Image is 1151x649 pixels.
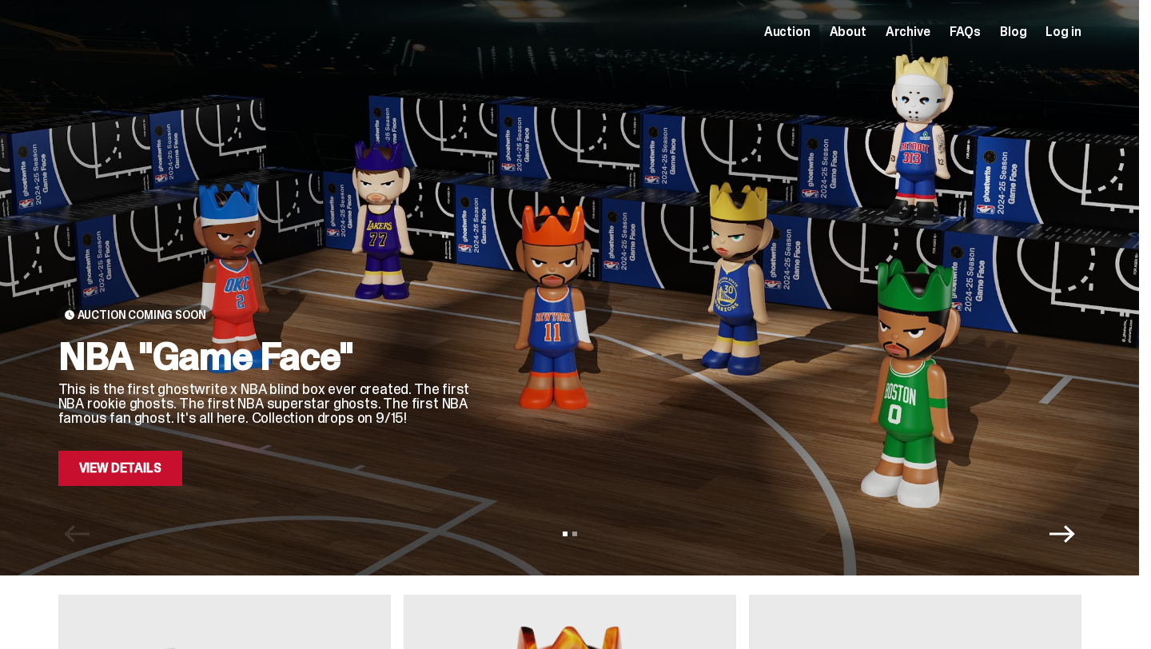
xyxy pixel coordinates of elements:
[830,26,866,38] a: About
[58,451,182,486] a: View Details
[58,337,474,376] h2: NBA "Game Face"
[78,309,206,321] span: Auction Coming Soon
[950,26,981,38] a: FAQs
[1045,26,1081,38] a: Log in
[764,26,810,38] a: Auction
[58,382,474,425] p: This is the first ghostwrite x NBA blind box ever created. The first NBA rookie ghosts. The first...
[1000,26,1026,38] a: Blog
[1049,521,1075,547] button: Next
[563,532,568,536] button: View slide 1
[886,26,930,38] a: Archive
[572,532,577,536] button: View slide 2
